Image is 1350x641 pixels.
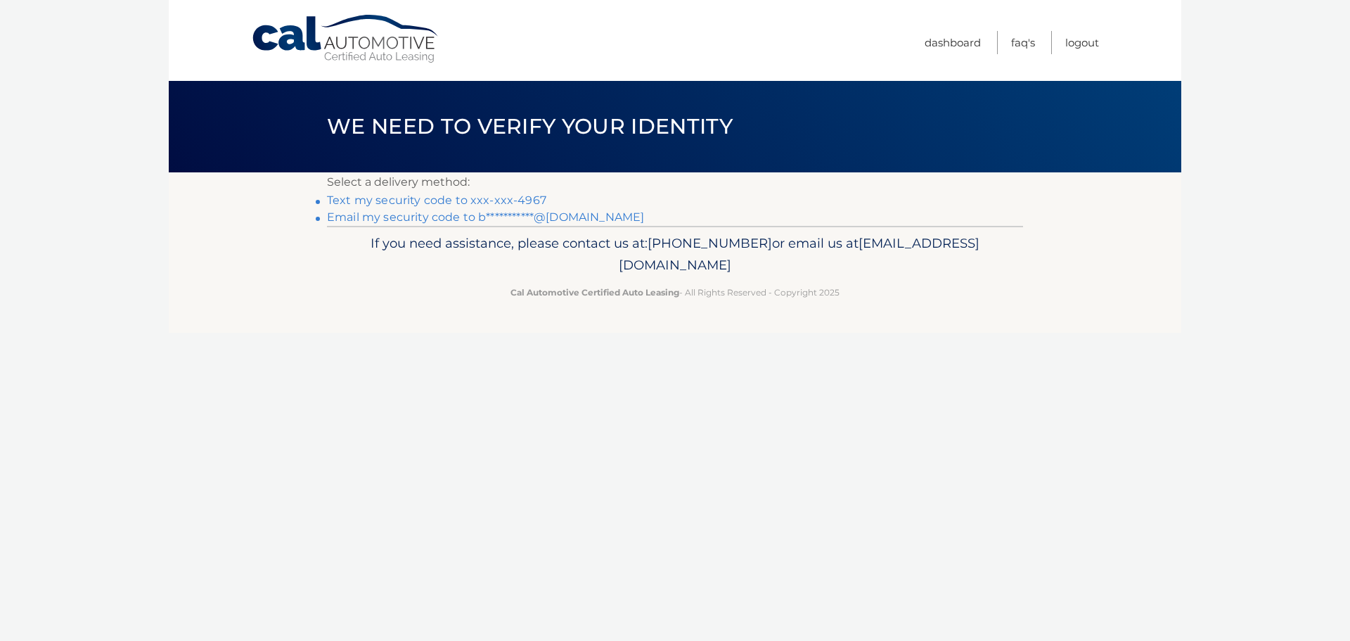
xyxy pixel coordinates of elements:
span: We need to verify your identity [327,113,733,139]
a: FAQ's [1011,31,1035,54]
p: - All Rights Reserved - Copyright 2025 [336,285,1014,300]
strong: Cal Automotive Certified Auto Leasing [510,287,679,298]
span: [PHONE_NUMBER] [648,235,772,251]
a: Text my security code to xxx-xxx-4967 [327,193,546,207]
a: Cal Automotive [251,14,441,64]
a: Logout [1065,31,1099,54]
a: Dashboard [925,31,981,54]
p: If you need assistance, please contact us at: or email us at [336,232,1014,277]
p: Select a delivery method: [327,172,1023,192]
